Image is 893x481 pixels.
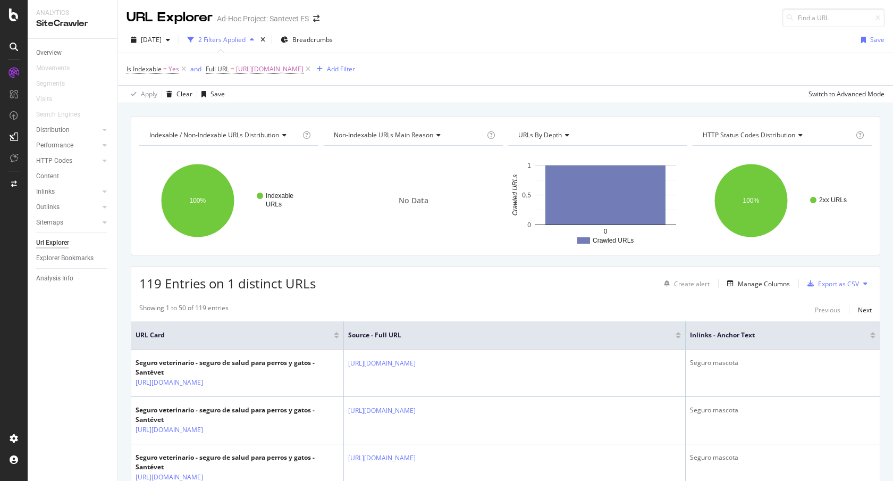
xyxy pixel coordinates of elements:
[511,175,519,215] text: Crawled URLs
[399,195,428,206] span: No Data
[818,279,859,288] div: Export as CSV
[870,35,884,44] div: Save
[149,130,279,139] span: Indexable / Non-Indexable URLs distribution
[127,9,213,27] div: URL Explorer
[36,140,99,151] a: Performance
[604,228,608,235] text: 0
[36,237,69,248] div: Url Explorer
[348,358,416,369] a: [URL][DOMAIN_NAME]
[815,305,840,314] div: Previous
[183,31,258,48] button: 2 Filters Applied
[127,86,157,103] button: Apply
[508,154,685,247] svg: A chart.
[690,453,875,462] div: Seguro mascota
[701,127,854,144] h4: HTTP Status Codes Distribution
[162,86,192,103] button: Clear
[190,197,206,204] text: 100%
[176,89,192,98] div: Clear
[139,303,229,316] div: Showing 1 to 50 of 119 entries
[217,13,309,24] div: Ad-Hoc Project: Santevet ES
[313,15,319,22] div: arrow-right-arrow-left
[36,217,99,228] a: Sitemaps
[139,154,316,247] div: A chart.
[674,279,710,288] div: Create alert
[190,64,201,74] button: and
[36,94,52,105] div: Visits
[190,64,201,73] div: and
[36,78,65,89] div: Segments
[266,192,293,200] text: Indexable
[136,453,339,472] div: Seguro veterinario - seguro de salud para perros y gatos - Santévet
[348,330,660,340] span: Source - Full URL
[292,35,333,44] span: Breadcrumbs
[36,140,73,151] div: Performance
[313,63,355,76] button: Add Filter
[36,253,94,264] div: Explorer Bookmarks
[518,130,562,139] span: URLs by Depth
[527,162,531,169] text: 1
[36,155,99,167] a: HTTP Codes
[36,125,70,136] div: Distribution
[857,445,882,470] iframe: Intercom live chat
[327,64,355,73] div: Add Filter
[136,425,203,435] a: [URL][DOMAIN_NAME]
[858,305,872,314] div: Next
[197,86,225,103] button: Save
[36,47,62,59] div: Overview
[332,127,485,144] h4: Non-Indexable URLs Main Reason
[136,377,203,388] a: [URL][DOMAIN_NAME]
[36,253,110,264] a: Explorer Bookmarks
[36,125,99,136] a: Distribution
[258,35,267,45] div: times
[693,154,870,247] svg: A chart.
[348,405,416,416] a: [URL][DOMAIN_NAME]
[206,64,229,73] span: Full URL
[36,63,80,74] a: Movements
[127,31,174,48] button: [DATE]
[723,277,790,290] button: Manage Columns
[819,196,847,204] text: 2xx URLs
[147,127,300,144] h4: Indexable / Non-Indexable URLs Distribution
[36,171,110,182] a: Content
[36,94,63,105] a: Visits
[36,273,110,284] a: Analysis Info
[141,35,162,44] span: 2025 Aug. 27th
[334,130,433,139] span: Non-Indexable URLs Main Reason
[198,35,246,44] div: 2 Filters Applied
[36,78,75,89] a: Segments
[210,89,225,98] div: Save
[690,405,875,415] div: Seguro mascota
[738,279,790,288] div: Manage Columns
[348,453,416,463] a: [URL][DOMAIN_NAME]
[660,275,710,292] button: Create alert
[36,202,99,213] a: Outlinks
[36,155,72,167] div: HTTP Codes
[690,330,854,340] span: Inlinks - Anchor Text
[127,64,162,73] span: Is Indexable
[527,221,531,229] text: 0
[36,9,109,18] div: Analytics
[803,275,859,292] button: Export as CSV
[139,275,316,292] span: 119 Entries on 1 distinct URLs
[231,64,234,73] span: =
[36,186,99,197] a: Inlinks
[516,127,678,144] h4: URLs by Depth
[857,31,884,48] button: Save
[136,358,339,377] div: Seguro veterinario - seguro de salud para perros y gatos - Santévet
[276,31,337,48] button: Breadcrumbs
[815,303,840,316] button: Previous
[804,86,884,103] button: Switch to Advanced Mode
[36,18,109,30] div: SiteCrawler
[141,89,157,98] div: Apply
[36,109,91,120] a: Search Engines
[593,237,634,244] text: Crawled URLs
[522,192,531,199] text: 0.5
[36,109,80,120] div: Search Engines
[36,186,55,197] div: Inlinks
[36,273,73,284] div: Analysis Info
[236,62,304,77] span: [URL][DOMAIN_NAME]
[743,197,760,204] text: 100%
[782,9,884,27] input: Find a URL
[36,63,70,74] div: Movements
